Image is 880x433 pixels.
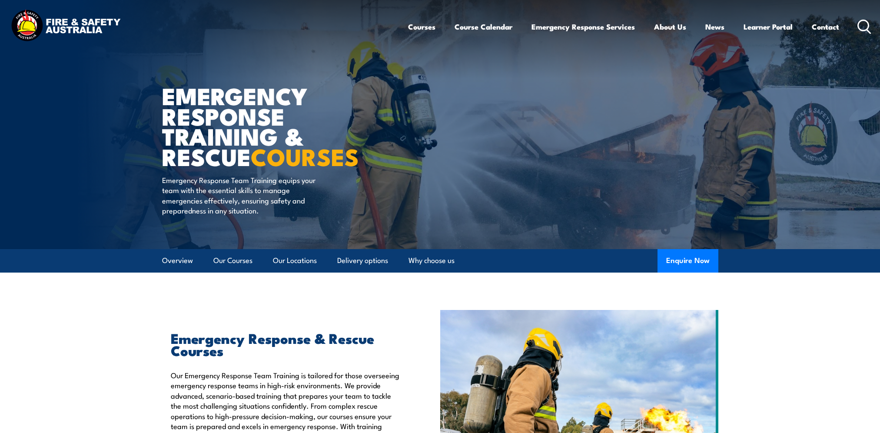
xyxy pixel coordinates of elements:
a: Emergency Response Services [531,15,635,38]
a: Contact [812,15,839,38]
a: Delivery options [337,249,388,272]
a: About Us [654,15,686,38]
h2: Emergency Response & Rescue Courses [171,332,400,356]
a: Why choose us [408,249,455,272]
a: Learner Portal [744,15,793,38]
a: Courses [408,15,435,38]
h1: Emergency Response Training & Rescue [162,85,377,167]
p: Emergency Response Team Training equips your team with the essential skills to manage emergencies... [162,175,321,216]
strong: COURSES [251,138,359,174]
button: Enquire Now [658,249,718,273]
a: Overview [162,249,193,272]
a: Our Courses [213,249,252,272]
a: News [705,15,724,38]
a: Our Locations [273,249,317,272]
a: Course Calendar [455,15,512,38]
